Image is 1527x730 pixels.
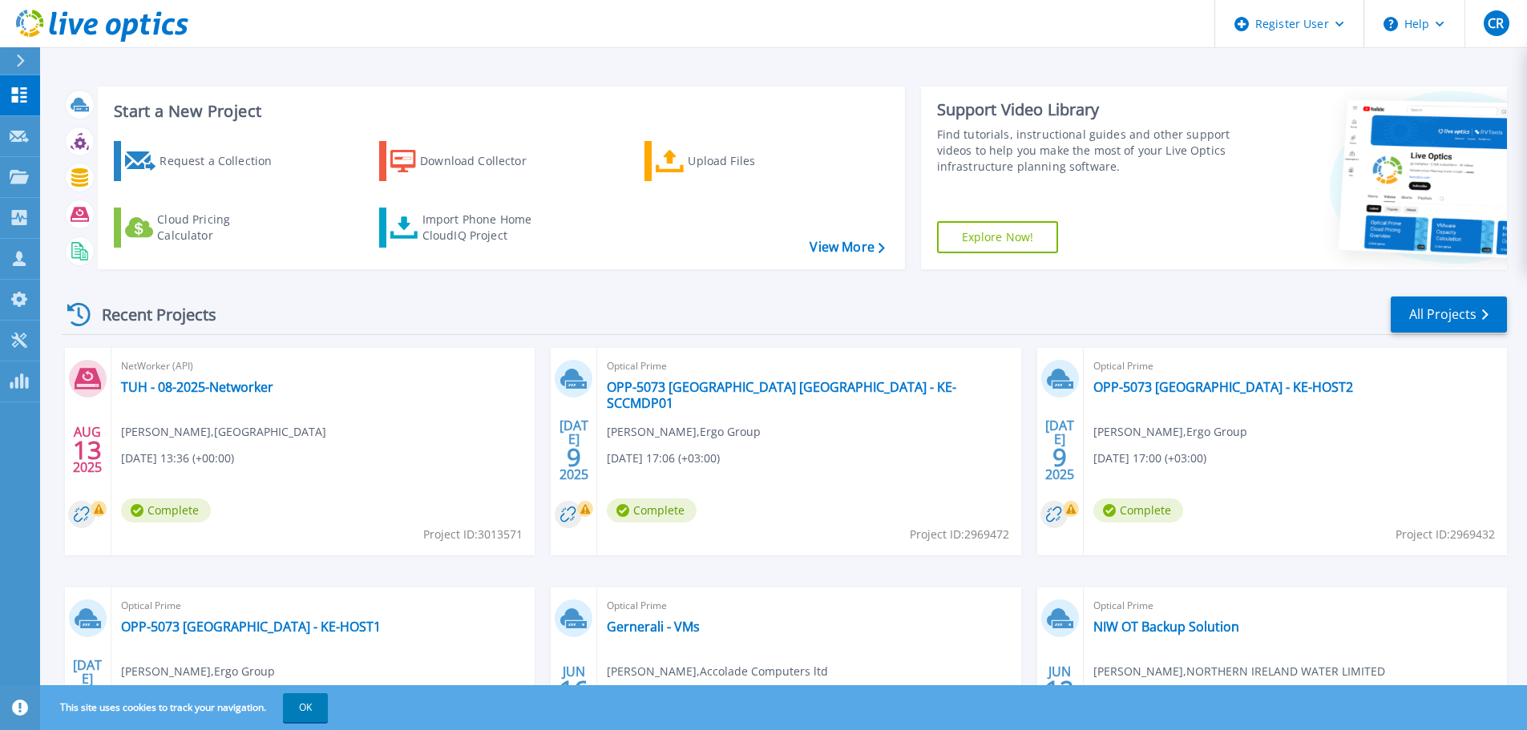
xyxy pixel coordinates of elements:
span: Project ID: 2969432 [1396,526,1495,543]
a: Upload Files [644,141,823,181]
div: Download Collector [420,145,548,177]
span: [PERSON_NAME] , [GEOGRAPHIC_DATA] [121,423,326,441]
div: Recent Projects [62,295,238,334]
a: OPP-5073 [GEOGRAPHIC_DATA] - KE-HOST2 [1093,379,1353,395]
a: All Projects [1391,296,1507,333]
span: This site uses cookies to track your navigation. [44,693,328,722]
span: 9 [1052,450,1067,464]
span: 9 [567,450,581,464]
div: Import Phone Home CloudIQ Project [422,212,547,244]
span: Project ID: 3013571 [423,526,523,543]
a: NIW OT Backup Solution [1093,619,1239,635]
a: Gernerali - VMs [607,619,700,635]
div: [DATE] 2025 [1044,421,1075,479]
span: [DATE] 13:36 (+00:00) [121,450,234,467]
a: Cloud Pricing Calculator [114,208,293,248]
div: AUG 2025 [72,421,103,479]
span: [DATE] 17:00 (+03:00) [1093,450,1206,467]
span: Complete [121,498,211,522]
a: Request a Collection [114,141,293,181]
div: Upload Files [688,145,816,177]
h3: Start a New Project [114,103,884,120]
span: 16 [559,683,588,696]
div: Support Video Library [937,99,1236,120]
button: OK [283,693,328,722]
span: [PERSON_NAME] , Ergo Group [121,663,275,680]
span: Complete [607,498,697,522]
span: Optical Prime [1093,357,1497,375]
span: [PERSON_NAME] , NORTHERN IRELAND WATER LIMITED [1093,663,1385,680]
span: CR [1488,17,1504,30]
a: OPP-5073 [GEOGRAPHIC_DATA] - KE-HOST1 [121,619,381,635]
span: NetWorker (API) [121,357,525,375]
div: JUN 2025 [559,660,589,719]
div: JUN 2025 [1044,660,1075,719]
span: Optical Prime [607,597,1011,615]
span: 13 [73,443,102,457]
span: [PERSON_NAME] , Accolade Computers ltd [607,663,828,680]
a: TUH - 08-2025-Networker [121,379,273,395]
a: View More [810,240,884,255]
span: Complete [1093,498,1183,522]
span: [PERSON_NAME] , Ergo Group [1093,423,1247,441]
div: Request a Collection [160,145,288,177]
span: 12 [1045,683,1074,696]
span: Optical Prime [121,597,525,615]
a: OPP-5073 [GEOGRAPHIC_DATA] [GEOGRAPHIC_DATA] - KE-SCCMDP01 [607,379,1011,411]
div: [DATE] 2025 [559,421,589,479]
div: Find tutorials, instructional guides and other support videos to help you make the most of your L... [937,127,1236,175]
span: [PERSON_NAME] , Ergo Group [607,423,761,441]
span: Project ID: 2969472 [910,526,1009,543]
span: [DATE] 17:06 (+03:00) [607,450,720,467]
div: Cloud Pricing Calculator [157,212,285,244]
span: Optical Prime [1093,597,1497,615]
a: Download Collector [379,141,558,181]
a: Explore Now! [937,221,1059,253]
div: [DATE] 2025 [72,660,103,719]
span: Optical Prime [607,357,1011,375]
